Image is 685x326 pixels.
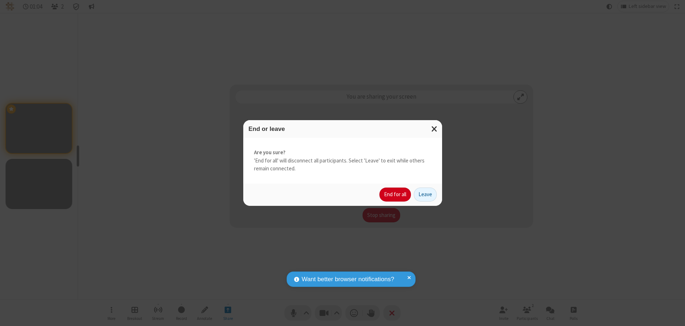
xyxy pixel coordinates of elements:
[414,188,437,202] button: Leave
[254,148,431,157] strong: Are you sure?
[243,138,442,184] div: 'End for all' will disconnect all participants. Select 'Leave' to exit while others remain connec...
[302,275,394,284] span: Want better browser notifications?
[249,126,437,132] h3: End or leave
[379,188,411,202] button: End for all
[427,120,442,138] button: Close modal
